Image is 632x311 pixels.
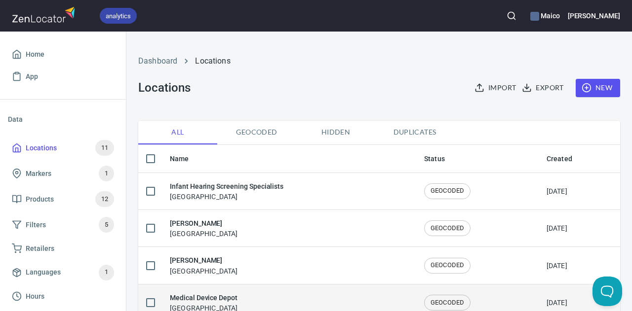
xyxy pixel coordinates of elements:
h3: Locations [138,81,190,95]
a: Markers1 [8,161,118,186]
a: Locations11 [8,135,118,161]
a: Retailers [8,238,118,260]
iframe: Help Scout Beacon - Open [592,276,622,306]
img: zenlocator [12,4,78,25]
span: Geocoded [223,126,290,138]
a: Products12 [8,186,118,212]
th: Status [416,145,539,173]
span: Markers [26,168,51,180]
span: Locations [26,142,57,154]
h6: Infant Hearing Screening Specialists [170,181,283,192]
button: Export [520,79,567,97]
div: [DATE] [547,298,567,308]
span: New [584,82,612,94]
div: [GEOGRAPHIC_DATA] [170,181,283,202]
a: Locations [195,56,230,66]
span: Products [26,193,54,206]
span: Import [476,82,516,94]
span: 1 [99,168,114,179]
div: [DATE] [547,186,567,196]
h6: [PERSON_NAME] [170,218,238,229]
a: Home [8,43,118,66]
span: Hours [26,290,44,303]
div: [GEOGRAPHIC_DATA] [170,218,238,239]
h6: Maico [530,10,560,21]
h6: [PERSON_NAME] [568,10,620,21]
div: [GEOGRAPHIC_DATA] [170,255,238,276]
a: Hours [8,285,118,308]
button: Search [501,5,522,27]
li: Data [8,107,118,131]
div: [DATE] [547,261,567,271]
span: Home [26,48,44,61]
span: GEOCODED [425,186,470,196]
th: Created [539,145,620,173]
div: analytics [100,8,137,24]
span: analytics [100,11,137,21]
span: Filters [26,219,46,231]
span: 5 [99,219,114,231]
span: Duplicates [381,126,448,138]
span: 11 [95,142,114,154]
button: [PERSON_NAME] [568,5,620,27]
span: Hidden [302,126,369,138]
a: Languages1 [8,260,118,285]
div: [DATE] [547,223,567,233]
span: GEOCODED [425,224,470,233]
span: 1 [99,267,114,278]
span: App [26,70,38,83]
th: Name [162,145,416,173]
a: Dashboard [138,56,177,66]
span: Languages [26,266,61,278]
nav: breadcrumb [138,55,620,67]
div: Manage your apps [530,5,560,27]
h6: Medical Device Depot [170,292,238,303]
span: All [144,126,211,138]
button: New [576,79,620,97]
span: GEOCODED [425,298,470,308]
span: Export [524,82,563,94]
a: App [8,66,118,88]
button: color-566E95 [530,12,539,21]
a: Filters5 [8,212,118,238]
span: GEOCODED [425,261,470,270]
h6: [PERSON_NAME] [170,255,238,266]
button: Import [473,79,520,97]
span: 12 [95,194,114,205]
span: Retailers [26,242,54,255]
